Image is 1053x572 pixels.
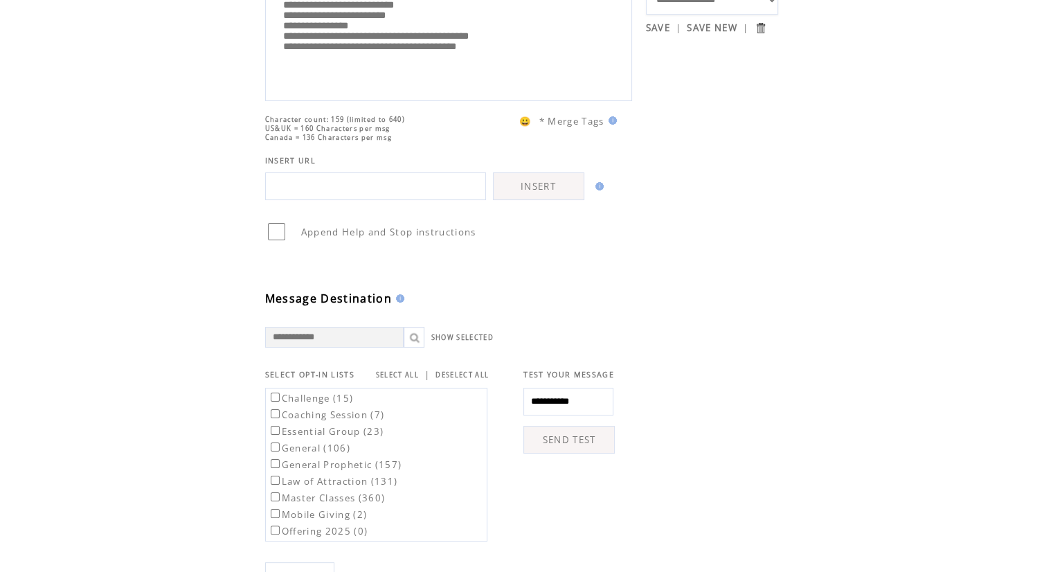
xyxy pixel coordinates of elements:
label: Law of Attraction (131) [268,475,398,488]
input: Offering 2025 (0) [271,526,280,535]
span: Character count: 159 (limited to 640) [265,115,405,124]
a: SAVE NEW [687,21,737,34]
input: Coaching Session (7) [271,409,280,418]
span: TEST YOUR MESSAGE [523,370,614,379]
input: General (106) [271,443,280,452]
label: Mobile Giving (2) [268,508,368,521]
input: Submit [754,21,767,35]
span: 😀 [519,115,532,127]
a: INSERT [493,172,584,200]
img: help.gif [591,182,604,190]
input: Essential Group (23) [271,426,280,435]
label: Offering 2025 (0) [268,525,368,537]
span: Canada = 136 Characters per msg [265,133,392,142]
label: Coaching Session (7) [268,409,385,421]
img: help.gif [604,116,617,125]
a: SELECT ALL [376,370,419,379]
label: General Prophetic (157) [268,458,402,471]
input: Master Classes (360) [271,492,280,501]
span: US&UK = 160 Characters per msg [265,124,390,133]
label: General (106) [268,442,350,454]
input: General Prophetic (157) [271,459,280,468]
a: SAVE [646,21,670,34]
span: * Merge Tags [539,115,604,127]
a: DESELECT ALL [435,370,489,379]
span: Message Destination [265,291,392,306]
input: Challenge (15) [271,393,280,402]
img: help.gif [392,294,404,303]
label: Master Classes (360) [268,492,386,504]
label: Challenge (15) [268,392,354,404]
span: | [424,368,430,381]
span: SELECT OPT-IN LISTS [265,370,354,379]
a: SEND TEST [523,426,615,454]
input: Law of Attraction (131) [271,476,280,485]
span: INSERT URL [265,156,316,166]
span: Append Help and Stop instructions [301,226,476,238]
a: SHOW SELECTED [431,333,494,342]
input: Mobile Giving (2) [271,509,280,518]
span: | [676,21,681,34]
label: Essential Group (23) [268,425,384,438]
span: | [743,21,748,34]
